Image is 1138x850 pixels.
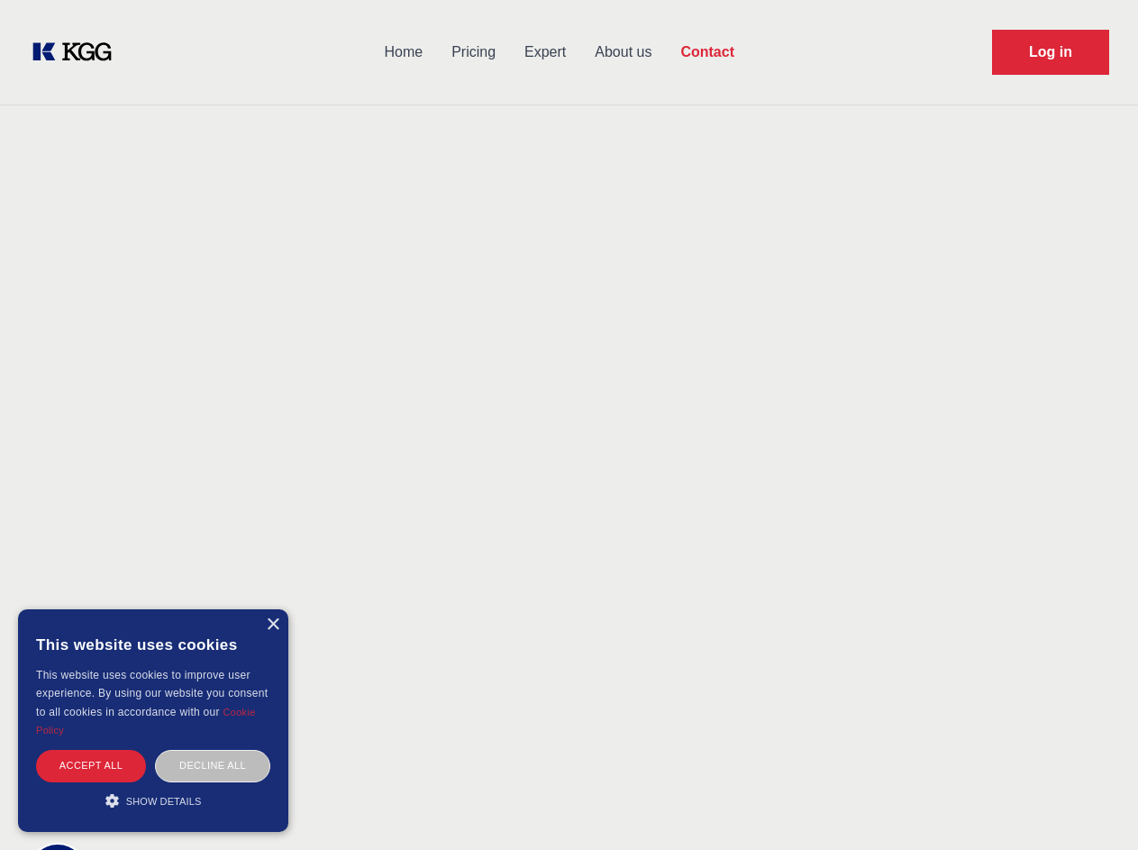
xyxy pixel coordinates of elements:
div: This website uses cookies [36,623,270,666]
span: Show details [126,796,202,807]
div: Decline all [155,750,270,781]
div: Show details [36,791,270,809]
a: Home [369,29,437,76]
iframe: Chat Widget [1048,763,1138,850]
a: Request Demo [992,30,1109,75]
div: Close [266,618,279,632]
a: About us [580,29,666,76]
a: KOL Knowledge Platform: Talk to Key External Experts (KEE) [29,38,126,67]
a: Pricing [437,29,510,76]
div: Accept all [36,750,146,781]
a: Expert [510,29,580,76]
a: Cookie Policy [36,707,256,736]
a: Contact [666,29,749,76]
span: This website uses cookies to improve user experience. By using our website you consent to all coo... [36,669,268,718]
